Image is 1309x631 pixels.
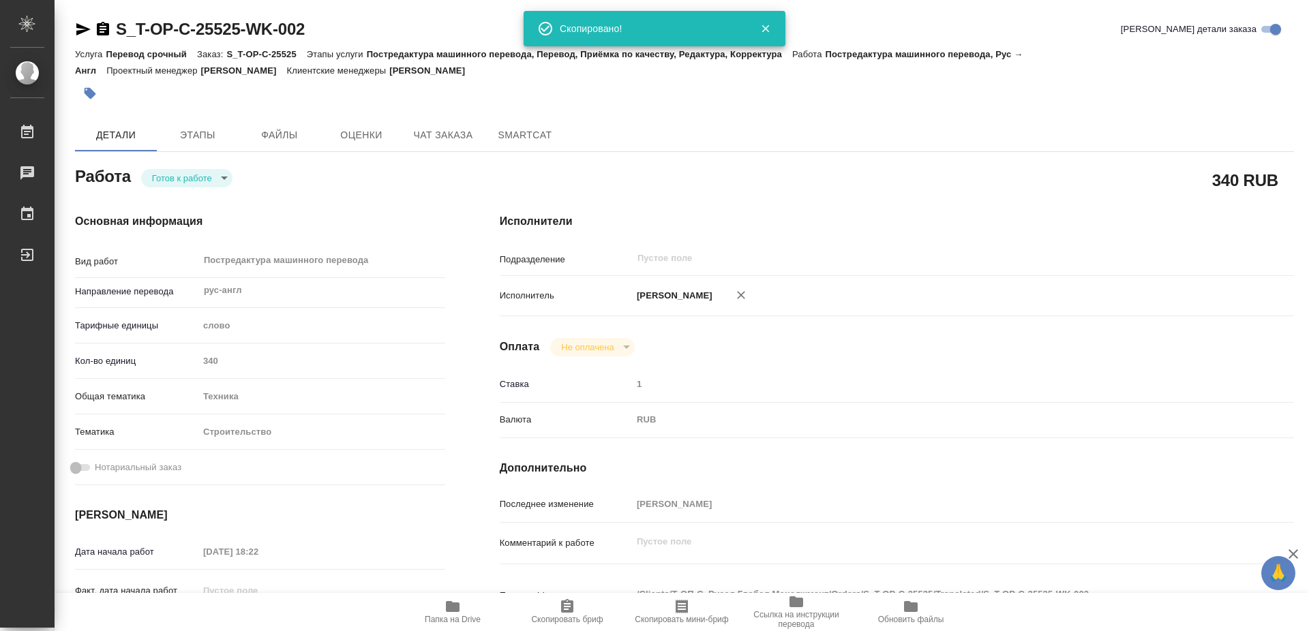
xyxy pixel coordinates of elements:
button: Не оплачена [557,341,618,353]
div: Готов к работе [141,169,232,187]
h4: [PERSON_NAME] [75,507,445,523]
button: Добавить тэг [75,78,105,108]
h4: Оплата [500,339,540,355]
p: Направление перевода [75,285,198,298]
span: Файлы [247,127,312,144]
p: S_T-OP-C-25525 [226,49,306,59]
span: Чат заказа [410,127,476,144]
button: Папка на Drive [395,593,510,631]
h4: Основная информация [75,213,445,230]
p: Тематика [75,425,198,439]
span: [PERSON_NAME] детали заказа [1121,22,1257,36]
span: Обновить файлы [878,615,944,624]
span: Ссылка на инструкции перевода [747,610,845,629]
div: Строительство [198,420,445,444]
input: Пустое поле [636,250,1196,266]
textarea: /Clients/Т-ОП-С_Русал Глобал Менеджмент/Orders/S_T-OP-C-25525/Translated/S_T-OP-C-25525-WK-002 [632,583,1228,606]
span: Детали [83,127,149,144]
p: Валюта [500,413,632,427]
h2: Работа [75,163,131,187]
button: Скопировать ссылку для ЯМессенджера [75,21,91,37]
span: Оценки [329,127,394,144]
p: Общая тематика [75,390,198,403]
p: Дата начала работ [75,545,198,559]
p: Факт. дата начала работ [75,584,198,598]
span: Папка на Drive [425,615,481,624]
button: 🙏 [1261,556,1295,590]
p: [PERSON_NAME] [201,65,287,76]
h2: 340 RUB [1212,168,1278,191]
div: слово [198,314,445,337]
input: Пустое поле [198,542,318,561]
p: Путь на drive [500,589,632,602]
div: Техника [198,385,445,408]
div: Скопировано! [560,22,740,35]
button: Готов к работе [148,172,216,184]
p: [PERSON_NAME] [389,65,475,76]
p: Тарифные единицы [75,319,198,333]
h4: Дополнительно [500,460,1294,476]
input: Пустое поле [198,581,318,600]
p: [PERSON_NAME] [632,289,712,303]
p: Перевод срочный [106,49,197,59]
p: Клиентские менеджеры [287,65,390,76]
p: Комментарий к работе [500,536,632,550]
p: Работа [792,49,826,59]
p: Кол-во единиц [75,354,198,368]
p: Последнее изменение [500,497,632,511]
p: Услуга [75,49,106,59]
p: Исполнитель [500,289,632,303]
button: Ссылка на инструкции перевода [739,593,854,631]
input: Пустое поле [632,494,1228,514]
button: Удалить исполнителя [726,280,756,310]
h4: Исполнители [500,213,1294,230]
p: Заказ: [197,49,226,59]
div: Готов к работе [550,338,634,356]
input: Пустое поле [198,351,445,371]
span: Этапы [165,127,230,144]
p: Подразделение [500,253,632,266]
p: Проектный менеджер [106,65,200,76]
button: Скопировать мини-бриф [625,593,739,631]
button: Закрыть [751,22,779,35]
a: S_T-OP-C-25525-WK-002 [116,20,305,38]
span: Скопировать мини-бриф [635,615,728,624]
input: Пустое поле [632,374,1228,394]
p: Вид работ [75,255,198,268]
p: Постредактура машинного перевода, Перевод, Приёмка по качеству, Редактура, Корректура [367,49,792,59]
button: Обновить файлы [854,593,968,631]
div: RUB [632,408,1228,431]
span: 🙏 [1267,559,1290,587]
span: Скопировать бриф [531,615,603,624]
span: Нотариальный заказ [95,461,181,474]
p: Этапы услуги [307,49,367,59]
span: SmartCat [492,127,558,144]
button: Скопировать ссылку [95,21,111,37]
button: Скопировать бриф [510,593,625,631]
p: Ставка [500,378,632,391]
